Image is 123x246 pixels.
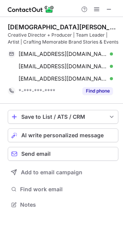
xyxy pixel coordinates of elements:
[8,199,118,210] button: Notes
[82,87,113,95] button: Reveal Button
[21,169,82,175] span: Add to email campaign
[19,63,107,70] span: [EMAIL_ADDRESS][DOMAIN_NAME]
[20,186,115,193] span: Find work email
[8,184,118,195] button: Find work email
[21,114,105,120] div: Save to List / ATS / CRM
[8,165,118,179] button: Add to email campaign
[20,201,115,208] span: Notes
[21,132,104,138] span: AI write personalized message
[8,128,118,142] button: AI write personalized message
[8,32,118,45] div: Creative Director + Producer | Team Leader | Artist | Crafting Memorable Brand Stories & Events
[8,147,118,161] button: Send email
[19,75,107,82] span: [EMAIL_ADDRESS][DOMAIN_NAME]
[8,5,54,14] img: ContactOut v5.3.10
[21,151,51,157] span: Send email
[8,23,118,31] div: [DEMOGRAPHIC_DATA][PERSON_NAME]
[19,51,107,57] span: [EMAIL_ADDRESS][DOMAIN_NAME]
[8,110,118,124] button: save-profile-one-click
